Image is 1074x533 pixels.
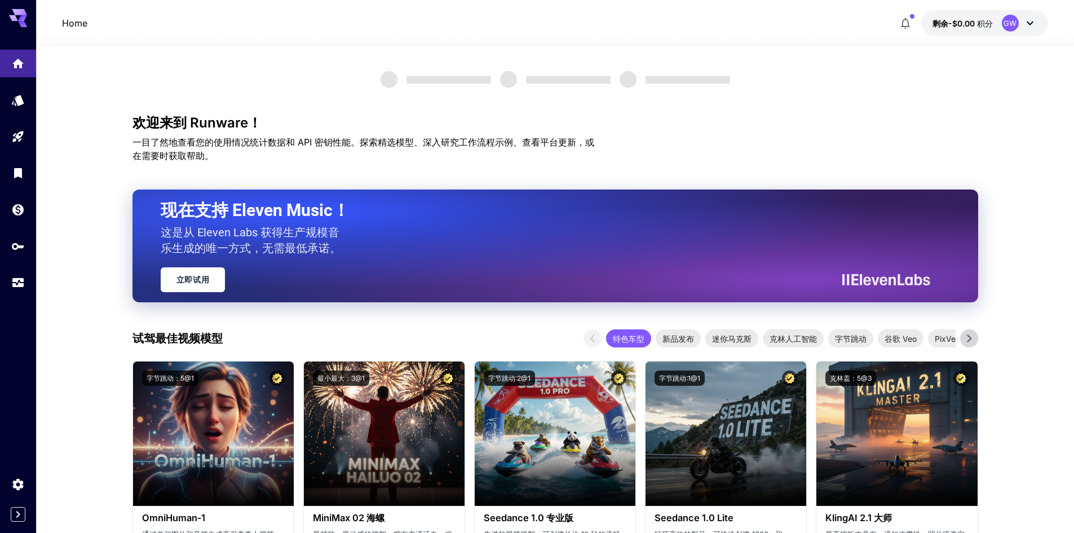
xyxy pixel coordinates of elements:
[142,371,198,386] button: 字节跳动：5@1
[646,362,806,506] img: 替代
[935,334,967,343] font: PixVerse
[712,334,752,343] font: 迷你马克斯
[835,334,867,343] font: 字节跳动
[313,371,369,386] button: 最小最大：3@1
[269,371,285,386] button: 认证模型——经过审查，具有最佳性能，并包含商业许可证。
[611,371,626,386] button: 认证模型——经过审查，具有最佳性能，并包含商业许可证。
[662,334,694,343] font: 新品发布
[613,334,644,343] font: 特色车型
[656,329,701,347] div: 新品发布
[11,126,25,140] div: 操场
[825,371,876,386] button: 克林盖：5@3
[655,512,733,523] font: Seedance 1.0 Lite
[132,136,594,161] font: 一目了然地查看您的使用情况统计数据和 API 密钥性能。探索精选模型、深入研究工作流程示例、查看平台更新，或在需要时获取帮助。
[816,362,977,506] img: 替代
[304,362,465,506] img: 替代
[161,267,226,292] a: 立即试用
[440,371,456,386] button: 认证模型——经过审查，具有最佳性能，并包含商业许可证。
[11,272,25,287] div: 用法
[142,512,205,523] font: OmniHuman‑1
[161,200,350,220] font: 现在支持 Eleven Music！
[62,16,87,30] a: Home
[828,329,873,347] div: 字节跳动
[932,19,975,28] font: 剩余-$0.00
[132,332,223,345] font: 试驾最佳视频模型
[475,362,635,506] img: 替代
[606,329,651,347] div: 特色车型
[176,275,210,284] font: 立即试用
[62,16,87,30] nav: 面包屑
[11,477,25,491] div: 设置
[977,19,993,28] font: 积分
[11,54,25,68] div: 家
[133,362,294,506] img: 替代
[921,10,1048,36] button: -0.0014美元GW
[317,374,365,382] font: 最小最大：3@1
[11,90,25,104] div: 模型
[161,226,341,255] font: 这是从 Eleven Labs 获得生产规模音乐生成的唯一方式，无需最低承诺。
[484,371,535,386] button: 字节跳动:2@1
[825,512,892,523] font: KlingAI 2.1 大师
[932,17,993,29] div: -0.0014美元
[313,512,384,523] font: MiniMax 02 海螺
[770,334,817,343] font: 克林人工智能
[953,371,969,386] button: 认证模型——经过审查，具有最佳性能，并包含商业许可证。
[878,329,923,347] div: 谷歌 Veo
[11,239,25,253] div: API 密钥
[1004,19,1016,28] font: GW
[488,374,531,382] font: 字节跳动:2@1
[147,374,194,382] font: 字节跳动：5@1
[782,371,797,386] button: 认证模型——经过审查，具有最佳性能，并包含商业许可证。
[928,329,974,347] div: PixVerse
[11,202,25,217] div: 钱包
[830,374,872,382] font: 克林盖：5@3
[11,507,25,522] button: 展开侧边栏
[885,334,917,343] font: 谷歌 Veo
[655,371,705,386] button: 字节跳动:1@1
[484,512,573,523] font: Seedance 1.0 专业版
[132,114,262,131] font: 欢迎来到 Runware！
[659,374,700,382] font: 字节跳动:1@1
[763,329,824,347] div: 克林人工智能
[705,329,758,347] div: 迷你马克斯
[11,166,25,180] div: 图书馆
